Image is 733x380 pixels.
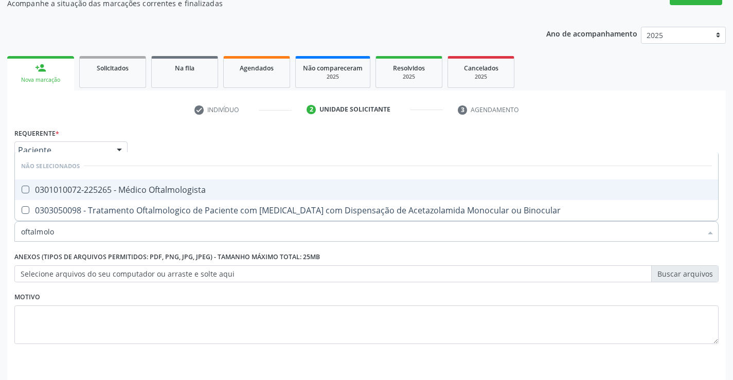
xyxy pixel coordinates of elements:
div: 2 [307,105,316,114]
div: 2025 [303,73,363,81]
div: 0301010072-225265 - Médico Oftalmologista [21,186,712,194]
p: Ano de acompanhamento [546,27,637,40]
label: Requerente [14,125,59,141]
span: Paciente [18,145,106,155]
span: Cancelados [464,64,498,73]
label: Motivo [14,289,40,305]
span: Não compareceram [303,64,363,73]
div: 2025 [455,73,507,81]
span: Na fila [175,64,194,73]
div: Unidade solicitante [319,105,390,114]
input: Buscar por procedimentos [21,221,702,242]
span: Solicitados [97,64,129,73]
div: 0303050098 - Tratamento Oftalmologico de Paciente com [MEDICAL_DATA] com Dispensação de Acetazola... [21,206,712,214]
span: Resolvidos [393,64,425,73]
label: Anexos (Tipos de arquivos permitidos: PDF, PNG, JPG, JPEG) - Tamanho máximo total: 25MB [14,249,320,265]
div: Nova marcação [14,76,67,84]
div: 2025 [383,73,435,81]
div: person_add [35,62,46,74]
span: Agendados [240,64,274,73]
